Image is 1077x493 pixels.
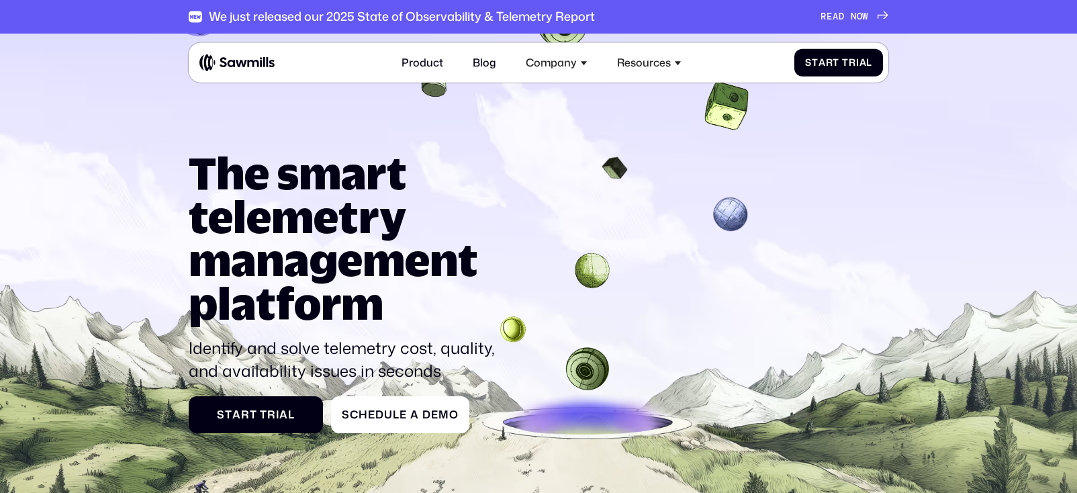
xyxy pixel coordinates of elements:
span: A [833,11,839,22]
a: ScheduleaDemo [331,396,469,433]
h1: The smart telemetry management platform [189,151,501,326]
span: e [400,408,407,421]
span: a [818,57,826,69]
span: l [288,408,295,421]
div: Company [526,56,577,69]
span: R [821,11,827,22]
span: t [833,57,839,69]
span: T [260,408,267,421]
span: u [384,408,393,421]
span: t [250,408,257,421]
span: T [842,57,849,69]
span: c [350,408,359,421]
a: Blog [465,48,504,77]
span: a [279,408,288,421]
span: i [276,408,279,421]
span: N [851,11,857,22]
span: i [856,57,859,69]
span: D [839,11,845,22]
span: e [431,408,438,421]
div: Resources [617,56,671,69]
span: r [241,408,250,421]
span: r [826,57,833,69]
span: W [862,11,868,22]
span: O [857,11,863,22]
a: READNOW [821,11,888,22]
a: Product [393,48,451,77]
span: E [827,11,833,22]
span: S [217,408,225,421]
span: a [410,408,419,421]
span: t [812,57,818,69]
span: t [225,408,232,421]
span: l [866,57,872,69]
span: a [859,57,867,69]
span: h [359,408,368,421]
span: e [368,408,375,421]
span: o [449,408,459,421]
span: S [805,57,812,69]
span: D [422,408,431,421]
span: m [438,408,449,421]
div: Resources [609,48,690,77]
span: a [232,408,241,421]
span: r [267,408,276,421]
span: l [393,408,400,421]
span: r [849,57,856,69]
p: Identify and solve telemetry cost, quality, and availability issues in seconds [189,337,501,382]
a: StartTrial [794,49,883,77]
a: StartTrial [189,396,324,433]
span: d [375,408,384,421]
div: We just released our 2025 State of Observability & Telemetry Report [209,9,595,24]
span: S [342,408,350,421]
div: Company [518,48,596,77]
